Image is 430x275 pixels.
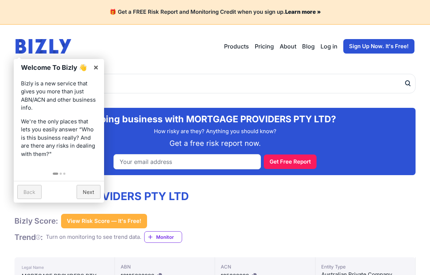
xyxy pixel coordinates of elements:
[77,185,100,199] a: Next
[21,80,97,112] p: Bizly is a new service that gives you more than just ABN/ACN and other business info.
[88,59,104,75] a: ×
[17,185,42,199] a: Back
[21,63,89,72] h1: Welcome To Bizly 👋
[21,118,97,158] p: We're the only places that lets you easily answer “Who is this business really? And are there any...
